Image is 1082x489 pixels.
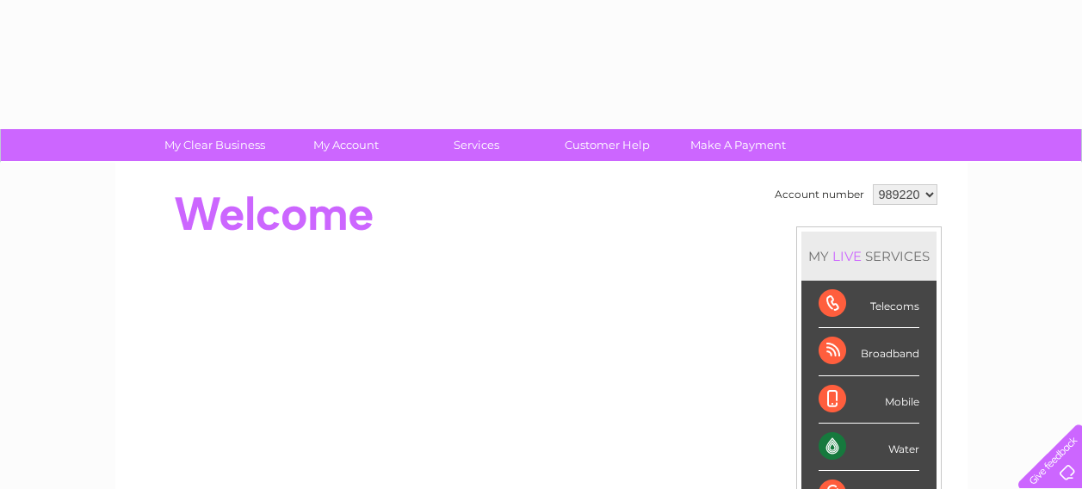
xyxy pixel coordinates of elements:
[405,129,547,161] a: Services
[819,281,919,328] div: Telecoms
[144,129,286,161] a: My Clear Business
[536,129,678,161] a: Customer Help
[667,129,809,161] a: Make A Payment
[801,232,937,281] div: MY SERVICES
[275,129,417,161] a: My Account
[829,248,865,264] div: LIVE
[770,180,869,209] td: Account number
[819,376,919,424] div: Mobile
[819,328,919,375] div: Broadband
[819,424,919,471] div: Water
